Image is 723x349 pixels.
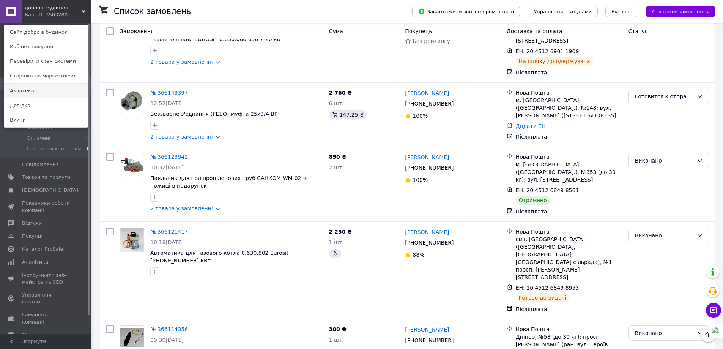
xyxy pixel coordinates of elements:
span: Експорт [611,9,633,14]
span: 100% [413,113,428,119]
img: Фото товару [120,228,144,252]
div: м. [GEOGRAPHIC_DATA] ([GEOGRAPHIC_DATA].), №148: вул. [PERSON_NAME] ([STREET_ADDRESS] [516,96,622,119]
span: 6 шт. [329,100,344,106]
a: Фото товару [120,89,144,113]
span: 300 ₴ [329,326,347,332]
span: Cума [329,28,343,34]
a: Додати ЕН [516,123,546,129]
a: 2 товара у замовленні [150,205,213,212]
div: Нова Пошта [516,89,622,96]
span: [PHONE_NUMBER] [405,240,454,246]
span: Гаманець компанії [22,311,70,325]
div: Отримано [516,196,550,205]
span: 850 ₴ [329,154,347,160]
span: 100% [413,177,428,183]
span: ЕН: 20 4512 6901 1909 [516,48,579,54]
span: Готовится к отправке [27,145,83,152]
span: [DEMOGRAPHIC_DATA] [22,187,78,194]
button: Створити замовлення [646,6,715,17]
div: Виконано [635,156,694,165]
div: Післяплата [516,208,622,215]
a: Паяльник для поліпропіленових труб САНКОМ WM-02 + ножиці в подарунок [150,175,307,189]
a: № 366149397 [150,90,188,96]
a: [PERSON_NAME] [405,89,449,97]
a: [PERSON_NAME] [405,326,449,333]
span: Аналітика [22,259,48,265]
div: Нова Пошта [516,228,622,235]
span: [PHONE_NUMBER] [405,165,454,171]
span: Оплачені [27,135,50,142]
div: Готово до видачі [516,293,570,302]
div: Виконано [635,231,694,240]
div: Готовится к отправке [635,92,694,101]
a: [PERSON_NAME] [405,153,449,161]
span: добро в будинок [25,5,82,11]
span: Відгуки [22,220,42,227]
span: Маркет [22,332,41,338]
span: Замовлення [120,28,154,34]
span: 09:30[DATE] [150,337,184,343]
a: Фото товару [120,153,144,177]
span: 1 [86,145,89,152]
a: Акватека [4,84,88,98]
button: Управління статусами [528,6,598,17]
a: Сайт добро в будинок [4,25,88,39]
div: 147.25 ₴ [329,110,367,119]
span: Створити замовлення [652,9,709,14]
span: [PHONE_NUMBER] [405,337,454,343]
a: 2 товара у замовленні [150,59,213,65]
span: 12:52[DATE] [150,100,184,106]
span: Автоматика для газового котла 0.630.802 Eurosit [PHONE_NUMBER] кВт [150,250,288,264]
span: Показники роботи компанії [22,200,70,213]
span: 2 шт. [329,164,344,171]
a: Беззварне з'єднання (ГЕБО) муфта 25х3/4 ВР [150,111,277,117]
span: [PHONE_NUMBER] [405,101,454,107]
div: Післяплата [516,69,622,76]
span: 1 шт. [329,337,344,343]
a: Кабінет покупця [4,39,88,54]
div: Післяплата [516,133,622,141]
a: 2 товара у замовленні [150,134,213,140]
img: Фото товару [120,328,144,347]
a: [PERSON_NAME] [405,228,449,236]
a: Перевірити стан системи [4,54,88,68]
a: № 366114356 [150,326,188,332]
div: Виконано [635,329,694,337]
a: Сторінка на маркетплейсі [4,69,88,83]
span: ЕН: 20 4512 6849 8953 [516,285,579,291]
span: Статус [628,28,648,34]
span: 10:32[DATE] [150,164,184,171]
button: Наверх [700,326,716,342]
div: Нова Пошта [516,325,622,333]
span: Каталог ProSale [22,246,63,253]
a: Створити замовлення [638,8,715,14]
a: Довідка [4,98,88,113]
div: м. [GEOGRAPHIC_DATA] ([GEOGRAPHIC_DATA].), №353 (до 30 кг): вул. [STREET_ADDRESS] [516,161,622,183]
img: Фото товару [120,90,144,112]
span: Без рейтингу [413,38,450,44]
span: Покупець [405,28,432,34]
a: № 366123942 [150,154,188,160]
span: 1 шт. [329,239,344,245]
span: Завантажити звіт по пром-оплаті [418,8,514,15]
span: 88% [413,252,424,258]
div: Ваш ID: 3503280 [25,11,57,18]
div: Нова Пошта [516,153,622,161]
button: Завантажити звіт по пром-оплаті [412,6,520,17]
span: ЕН: 20 4512 6849 8561 [516,187,579,193]
div: смт. [GEOGRAPHIC_DATA] ([GEOGRAPHIC_DATA], [GEOGRAPHIC_DATA]. [GEOGRAPHIC_DATA] сільрада), №1: пр... [516,235,622,281]
span: 0 [86,135,89,142]
span: Доставка та оплата [507,28,562,34]
div: Післяплата [516,305,622,313]
span: Інструменти веб-майстра та SEO [22,272,70,286]
button: Експорт [605,6,639,17]
span: 2 760 ₴ [329,90,352,96]
span: Покупці [22,233,43,240]
div: На шляху до одержувача [516,57,593,66]
span: 2 250 ₴ [329,229,352,235]
span: 10:18[DATE] [150,239,184,245]
h1: Список замовлень [114,7,191,16]
button: Чат з покупцем [706,303,721,318]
